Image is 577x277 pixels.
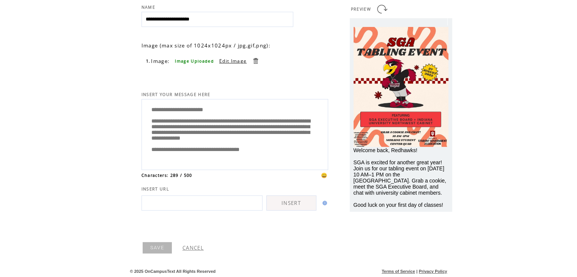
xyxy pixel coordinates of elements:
span: INSERT YOUR MESSAGE HERE [141,92,211,97]
a: Edit Image [219,58,247,64]
span: | [416,269,417,274]
a: SAVE [143,242,172,253]
span: 😀 [321,172,328,179]
span: Image (max size of 1024x1024px / jpg,gif,png): [141,42,270,49]
a: Privacy Policy [419,269,447,274]
a: CANCEL [182,244,204,251]
img: help.gif [320,201,327,205]
span: NAME [141,5,155,10]
span: Image: [151,58,170,65]
span: 1. [146,58,151,64]
span: © 2025 OnCampusText All Rights Reserved [130,269,216,274]
span: Characters: 289 / 500 [141,173,192,178]
a: Delete this item [252,57,259,65]
span: Image Uploaded [175,58,214,64]
a: INSERT [266,195,316,211]
span: Welcome back, Redhawks! SGA is excited for another great year! Join us for our tabling event on [... [354,147,447,208]
span: INSERT URL [141,186,169,192]
span: PREVIEW [351,6,371,12]
a: Terms of Service [382,269,415,274]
